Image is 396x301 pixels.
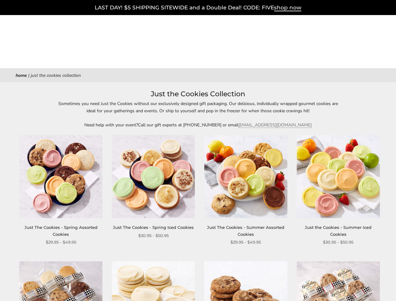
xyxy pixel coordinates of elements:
a: Just The Cookies - Summer Assorted Cookies [207,225,284,236]
span: $29.95 - $49.95 [230,239,261,246]
span: | [28,72,29,78]
span: shop now [274,4,301,11]
span: $30.95 - $50.95 [138,232,169,239]
span: $29.95 - $49.95 [46,239,76,246]
p: Sometimes you need Just the Cookies without our exclusively designed gift packaging. Our deliciou... [54,100,342,114]
span: Call our gift experts at [PHONE_NUMBER] or email [138,122,238,128]
img: Just The Cookies - Spring Iced Cookies [112,135,195,218]
a: Just The Cookies - Spring Iced Cookies [113,225,194,230]
img: Just the Cookies - Summer Iced Cookies [297,135,380,218]
a: LAST DAY! $5 SHIPPING SITEWIDE and a Double Deal! CODE: FIVEshop now [95,4,301,11]
a: Home [16,72,27,78]
a: Just the Cookies - Summer Iced Cookies [305,225,372,236]
a: [EMAIL_ADDRESS][DOMAIN_NAME] [238,122,312,128]
p: Need help with your event? [54,121,342,129]
span: Just the Cookies Collection [31,72,81,78]
span: $30.95 - $50.95 [323,239,353,246]
a: Just The Cookies - Spring Assorted Cookies [24,225,98,236]
h1: Just the Cookies Collection [25,88,371,100]
nav: breadcrumbs [16,72,380,79]
img: Just The Cookies - Summer Assorted Cookies [204,135,287,218]
img: Just The Cookies - Spring Assorted Cookies [19,135,103,218]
